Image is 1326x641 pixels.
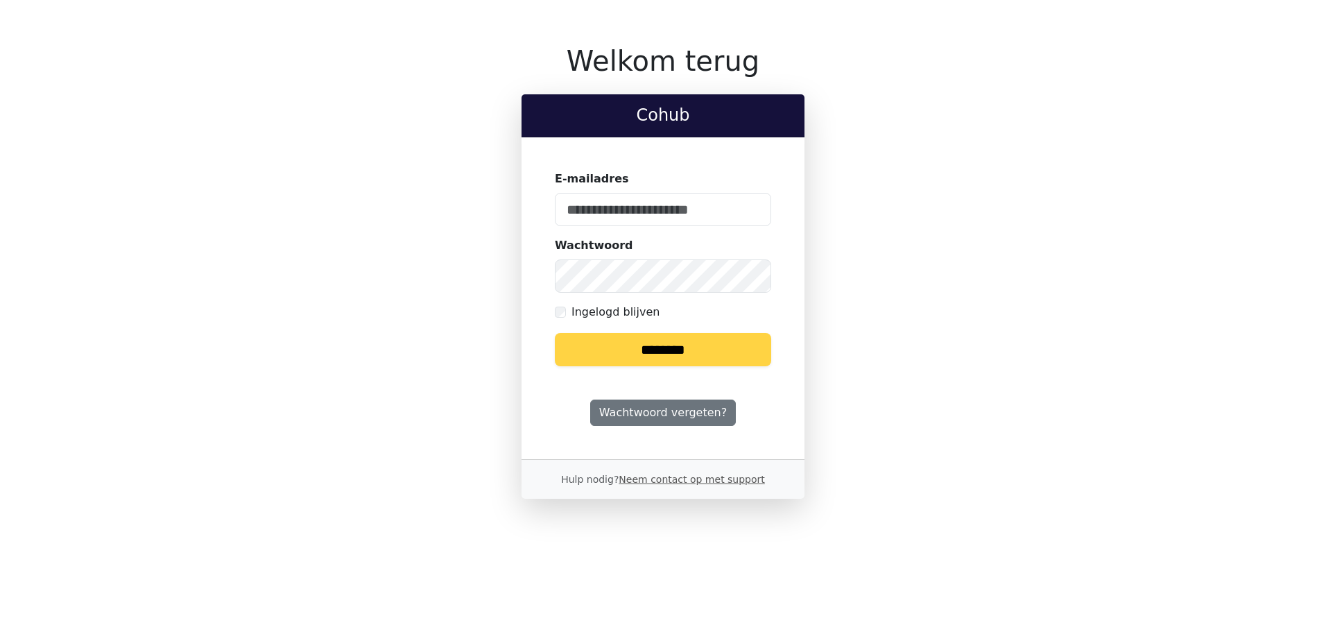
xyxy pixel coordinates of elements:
a: Wachtwoord vergeten? [590,400,736,426]
label: Ingelogd blijven [571,304,660,320]
h2: Cohub [533,105,793,126]
label: E-mailadres [555,171,629,187]
a: Neem contact op met support [619,474,764,485]
small: Hulp nodig? [561,474,765,485]
label: Wachtwoord [555,237,633,254]
h1: Welkom terug [522,44,804,78]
